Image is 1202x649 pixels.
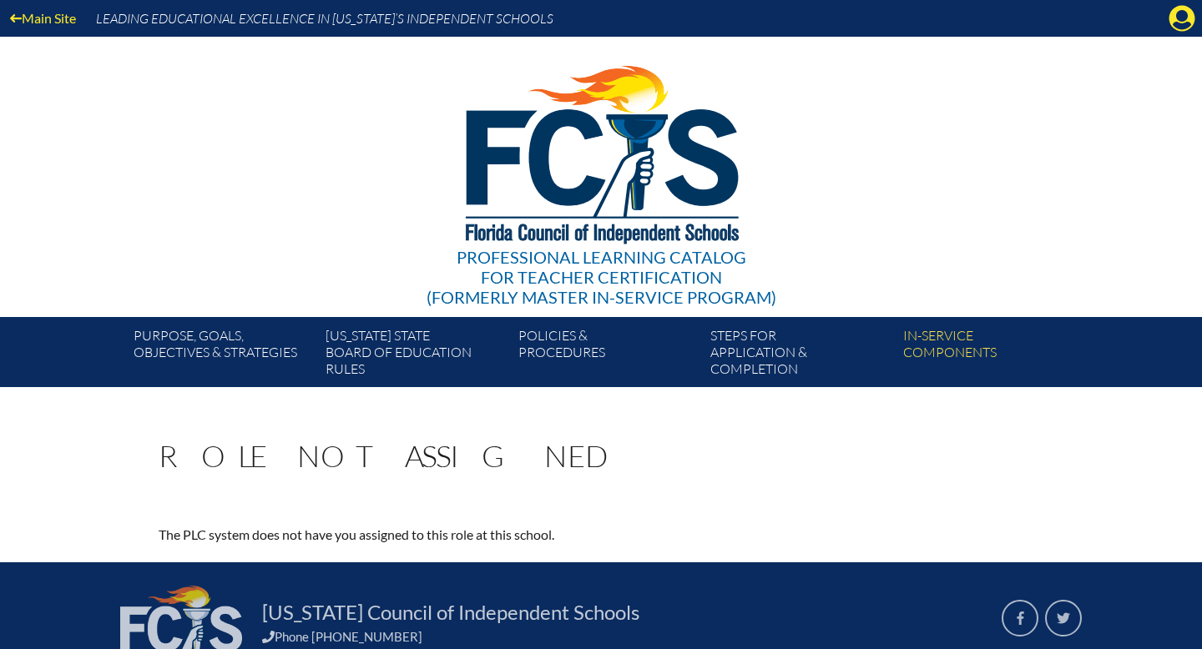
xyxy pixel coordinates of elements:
div: Professional Learning Catalog (formerly Master In-service Program) [427,247,776,307]
a: Professional Learning Catalog for Teacher Certification(formerly Master In-service Program) [420,33,783,310]
a: In-servicecomponents [896,324,1088,387]
a: Policies &Procedures [512,324,704,387]
span: for Teacher Certification [481,267,722,287]
h1: Role Not Assigned [159,440,601,470]
svg: Manage account [1169,5,1195,32]
p: The PLC system does not have you assigned to this role at this school. [159,524,746,546]
a: Main Site [3,7,83,29]
img: FCISlogo221.eps [429,37,774,264]
a: [US_STATE] Council of Independent Schools [255,599,646,626]
a: Steps forapplication & completion [704,324,896,387]
div: Phone [PHONE_NUMBER] [262,629,982,644]
a: [US_STATE] StateBoard of Education rules [319,324,511,387]
a: Purpose, goals,objectives & strategies [127,324,319,387]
